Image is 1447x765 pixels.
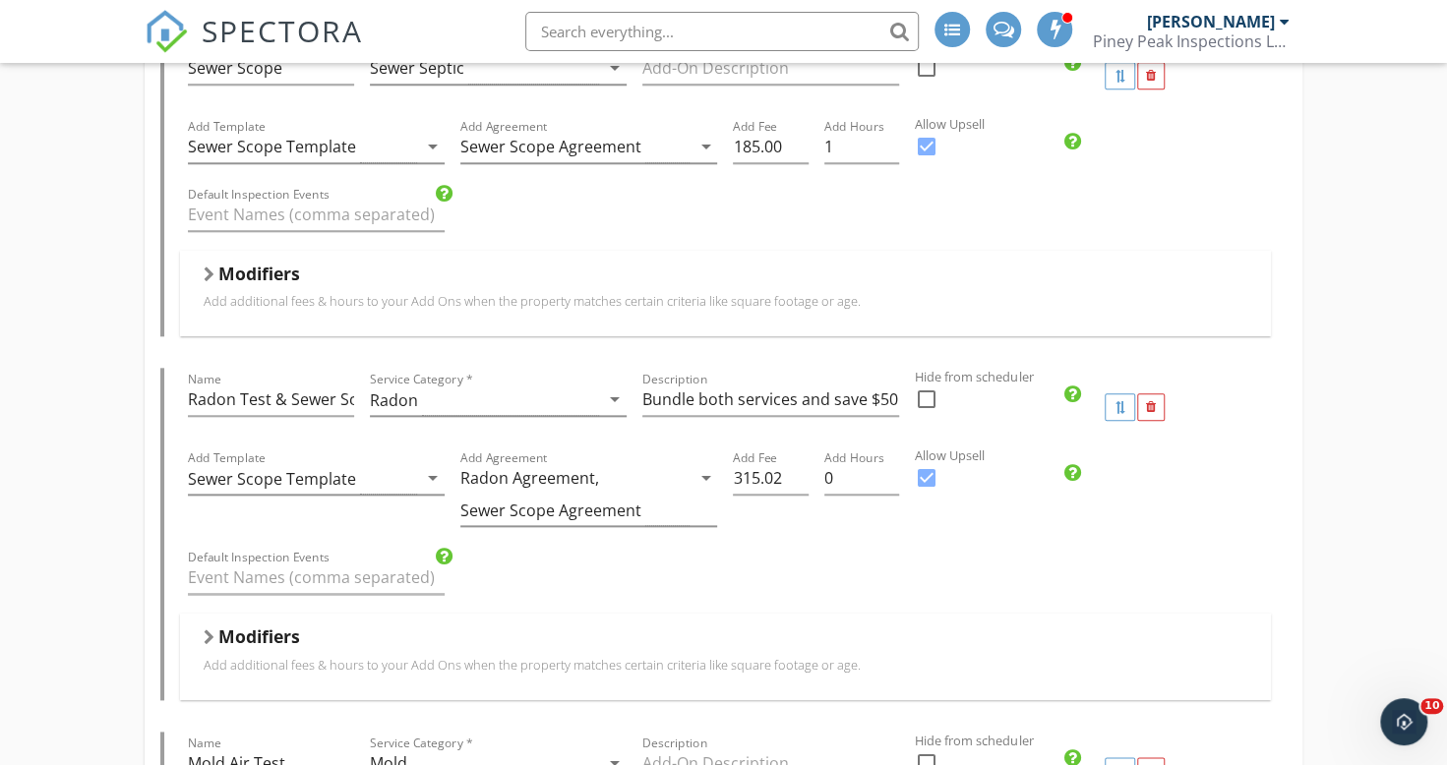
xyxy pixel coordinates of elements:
[188,470,356,488] div: Sewer Scope Template
[824,131,899,163] input: Add Hours
[642,52,899,85] input: Description
[145,10,188,53] img: The Best Home Inspection Software - Spectora
[460,469,599,487] div: Radon Agreement,
[188,383,354,416] input: Name
[525,12,919,51] input: Search everything...
[218,264,300,283] h5: Modifiers
[1093,31,1290,51] div: Piney Peak Inspections LLC
[824,462,899,495] input: Add Hours
[421,466,445,490] i: arrow_drop_down
[915,446,1413,465] label: Allow Upsell
[603,387,627,411] i: arrow_drop_down
[1420,698,1443,714] span: 10
[370,391,418,409] div: Radon
[202,10,363,51] span: SPECTORA
[460,138,641,155] div: Sewer Scope Agreement
[915,368,1413,386] label: Hide from scheduler
[693,466,717,490] i: arrow_drop_down
[204,657,1247,673] p: Add additional fees & hours to your Add Ons when the property matches certain criteria like squar...
[1380,698,1427,745] iframe: Intercom live chat
[204,293,1247,309] p: Add additional fees & hours to your Add Ons when the property matches certain criteria like squar...
[603,56,627,80] i: arrow_drop_down
[915,115,1413,134] label: Allow Upsell
[370,59,464,77] div: Sewer Septic
[188,561,445,594] input: Default Inspection Events
[218,626,300,646] h5: Modifiers
[421,135,445,158] i: arrow_drop_down
[733,131,808,163] input: Add Fee
[733,462,808,495] input: Add Fee
[188,199,445,231] input: Default Inspection Events
[145,27,363,68] a: SPECTORA
[915,732,1413,750] label: Hide from scheduler
[1147,12,1275,31] div: [PERSON_NAME]
[188,138,356,155] div: Sewer Scope Template
[693,135,717,158] i: arrow_drop_down
[642,383,899,416] input: Description
[460,501,641,519] div: Sewer Scope Agreement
